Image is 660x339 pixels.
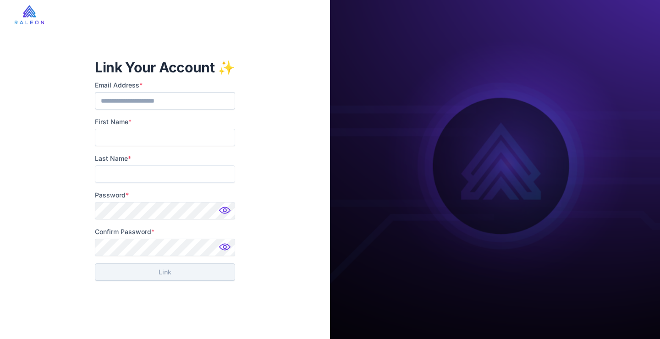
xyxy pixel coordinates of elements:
img: raleon-logo-whitebg.9aac0268.jpg [15,5,44,24]
button: Link [95,263,235,281]
label: Last Name [95,153,235,164]
label: Password [95,190,235,200]
img: Password hidden [217,241,235,259]
label: Email Address [95,80,235,90]
label: First Name [95,117,235,127]
label: Confirm Password [95,227,235,237]
img: Password hidden [217,204,235,222]
h1: Link Your Account ✨ [95,58,235,77]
